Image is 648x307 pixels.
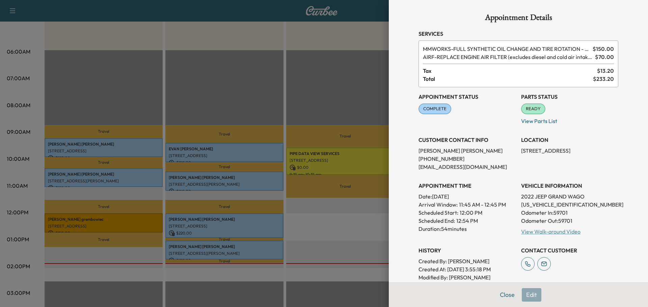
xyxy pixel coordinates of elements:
p: [EMAIL_ADDRESS][DOMAIN_NAME] [418,163,516,171]
p: Scheduled End: [418,217,455,225]
h1: Appointment Details [418,13,618,24]
p: 12:00 PM [460,209,482,217]
p: [PHONE_NUMBER] [418,155,516,163]
a: View Walk-around Video [521,228,580,235]
p: View Parts List [521,114,618,125]
p: Date: [DATE] [418,192,516,201]
p: Modified By : [PERSON_NAME] [418,273,516,281]
h3: CUSTOMER CONTACT INFO [418,136,516,144]
span: $ 150.00 [593,45,614,53]
span: 11:45 AM - 12:45 PM [459,201,506,209]
span: $ 233.20 [593,75,614,83]
p: 12:54 PM [456,217,478,225]
span: Total [423,75,593,83]
p: Odometer Out: 59701 [521,217,618,225]
span: $ 70.00 [595,53,614,61]
p: Created At : [DATE] 3:55:18 PM [418,265,516,273]
span: REPLACE ENGINE AIR FILTER (excludes diesel and cold air intakes) [423,53,592,61]
h3: CONTACT CUSTOMER [521,246,618,254]
h3: APPOINTMENT TIME [418,182,516,190]
p: Created By : [PERSON_NAME] [418,257,516,265]
p: 2022 JEEP GRAND WAGO [521,192,618,201]
p: Duration: 54 minutes [418,225,516,233]
p: Scheduled Start: [418,209,458,217]
p: Arrival Window: [418,201,516,209]
p: [STREET_ADDRESS] [521,147,618,155]
p: Modified At : [DATE] 12:47:03 PM [418,281,516,289]
p: [US_VEHICLE_IDENTIFICATION_NUMBER] [521,201,618,209]
h3: Appointment Status [418,93,516,101]
h3: VEHICLE INFORMATION [521,182,618,190]
button: Close [495,288,519,302]
span: READY [522,105,545,112]
span: COMPLETE [419,105,451,112]
span: FULL SYNTHETIC OIL CHANGE AND TIRE ROTATION - WORKS PACKAGE [423,45,590,53]
span: $ 13.20 [597,67,614,75]
span: Tax [423,67,597,75]
h3: LOCATION [521,136,618,144]
p: Odometer In: 59701 [521,209,618,217]
h3: Parts Status [521,93,618,101]
h3: History [418,246,516,254]
p: [PERSON_NAME] [PERSON_NAME] [418,147,516,155]
h3: Services [418,30,618,38]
